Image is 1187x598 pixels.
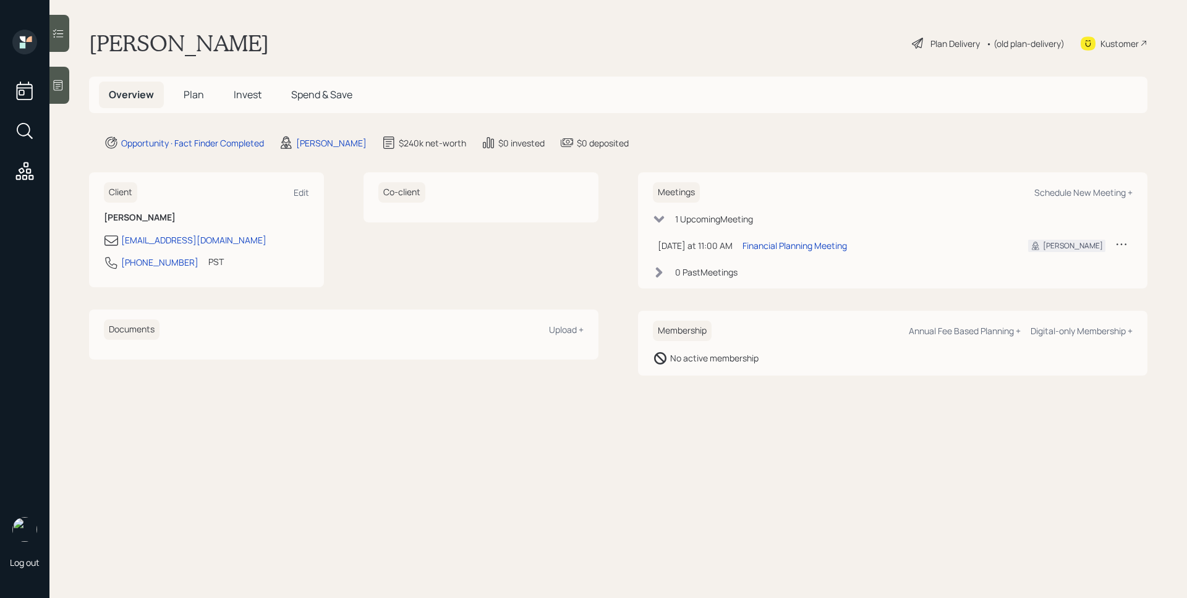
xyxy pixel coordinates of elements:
div: $0 deposited [577,137,629,149]
div: Plan Delivery [930,37,980,50]
div: Digital-only Membership + [1031,325,1133,337]
div: $240k net-worth [399,137,466,149]
h6: Client [104,182,137,203]
div: 0 Past Meeting s [675,266,738,279]
div: Edit [294,187,309,198]
div: Kustomer [1100,37,1139,50]
h6: Membership [653,321,712,341]
div: Log out [10,557,40,568]
span: Plan [184,88,204,101]
span: Invest [234,88,262,101]
div: [PERSON_NAME] [296,137,367,149]
h6: [PERSON_NAME] [104,213,309,223]
h1: [PERSON_NAME] [89,30,269,57]
div: [DATE] at 11:00 AM [658,239,733,252]
div: Upload + [549,324,584,335]
div: Financial Planning Meeting [742,239,847,252]
div: [EMAIL_ADDRESS][DOMAIN_NAME] [121,234,266,246]
h6: Documents [104,319,160,340]
div: Annual Fee Based Planning + [909,325,1021,337]
div: PST [208,255,224,268]
div: 1 Upcoming Meeting [675,213,753,225]
div: [PERSON_NAME] [1043,240,1103,251]
h6: Co-client [378,182,425,203]
div: [PHONE_NUMBER] [121,256,198,269]
h6: Meetings [653,182,700,203]
div: • (old plan-delivery) [986,37,1065,50]
span: Overview [109,88,154,101]
span: Spend & Save [291,88,352,101]
div: Opportunity · Fact Finder Completed [121,137,264,149]
div: $0 invested [498,137,545,149]
div: Schedule New Meeting + [1034,187,1133,198]
img: james-distasi-headshot.png [12,517,37,542]
div: No active membership [670,352,759,364]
